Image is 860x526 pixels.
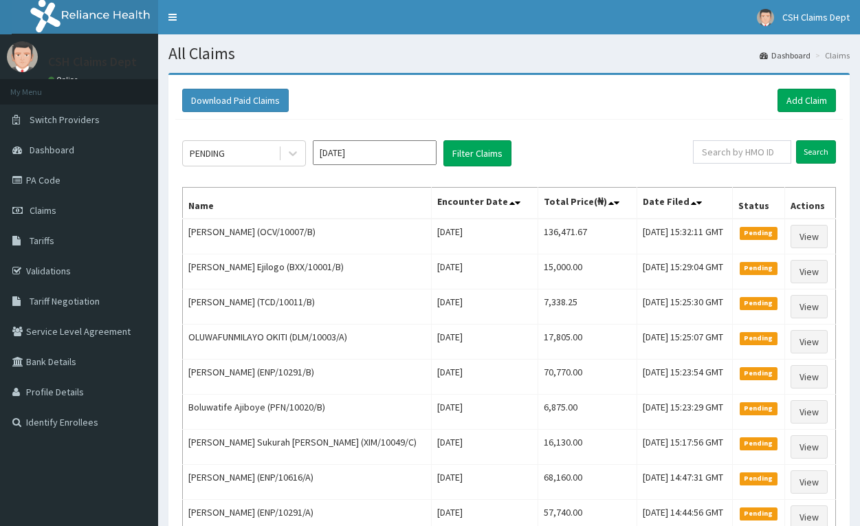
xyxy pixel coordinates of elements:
[30,204,56,217] span: Claims
[693,140,791,164] input: Search by HMO ID
[538,289,637,325] td: 7,338.25
[431,188,538,219] th: Encounter Date
[431,360,538,395] td: [DATE]
[183,254,432,289] td: [PERSON_NAME] Ejilogo (BXX/10001/B)
[740,507,778,520] span: Pending
[7,41,38,72] img: User Image
[183,188,432,219] th: Name
[538,325,637,360] td: 17,805.00
[782,11,850,23] span: CSH Claims Dept
[791,365,828,388] a: View
[760,50,811,61] a: Dashboard
[812,50,850,61] li: Claims
[443,140,511,166] button: Filter Claims
[30,113,100,126] span: Switch Providers
[637,325,733,360] td: [DATE] 15:25:07 GMT
[30,144,74,156] span: Dashboard
[431,219,538,254] td: [DATE]
[637,395,733,430] td: [DATE] 15:23:29 GMT
[431,430,538,465] td: [DATE]
[182,89,289,112] button: Download Paid Claims
[740,437,778,450] span: Pending
[538,395,637,430] td: 6,875.00
[30,295,100,307] span: Tariff Negotiation
[791,400,828,424] a: View
[785,188,836,219] th: Actions
[791,295,828,318] a: View
[740,227,778,239] span: Pending
[538,188,637,219] th: Total Price(₦)
[190,146,225,160] div: PENDING
[183,219,432,254] td: [PERSON_NAME] (OCV/10007/B)
[431,289,538,325] td: [DATE]
[313,140,437,165] input: Select Month and Year
[637,219,733,254] td: [DATE] 15:32:11 GMT
[431,465,538,500] td: [DATE]
[538,219,637,254] td: 136,471.67
[48,75,81,85] a: Online
[183,325,432,360] td: OLUWAFUNMILAYO OKITI (DLM/10003/A)
[740,262,778,274] span: Pending
[740,402,778,415] span: Pending
[791,260,828,283] a: View
[183,430,432,465] td: [PERSON_NAME] Sukurah [PERSON_NAME] (XIM/10049/C)
[431,325,538,360] td: [DATE]
[48,56,137,68] p: CSH Claims Dept
[538,254,637,289] td: 15,000.00
[791,470,828,494] a: View
[183,360,432,395] td: [PERSON_NAME] (ENP/10291/B)
[796,140,836,164] input: Search
[183,395,432,430] td: Boluwatife Ajiboye (PFN/10020/B)
[791,225,828,248] a: View
[778,89,836,112] a: Add Claim
[740,332,778,344] span: Pending
[183,289,432,325] td: [PERSON_NAME] (TCD/10011/B)
[740,297,778,309] span: Pending
[168,45,850,63] h1: All Claims
[637,188,733,219] th: Date Filed
[791,330,828,353] a: View
[637,465,733,500] td: [DATE] 14:47:31 GMT
[538,360,637,395] td: 70,770.00
[637,360,733,395] td: [DATE] 15:23:54 GMT
[757,9,774,26] img: User Image
[183,465,432,500] td: [PERSON_NAME] (ENP/10616/A)
[538,465,637,500] td: 68,160.00
[740,472,778,485] span: Pending
[431,254,538,289] td: [DATE]
[740,367,778,380] span: Pending
[637,430,733,465] td: [DATE] 15:17:56 GMT
[431,395,538,430] td: [DATE]
[538,430,637,465] td: 16,130.00
[30,234,54,247] span: Tariffs
[637,289,733,325] td: [DATE] 15:25:30 GMT
[791,435,828,459] a: View
[733,188,785,219] th: Status
[637,254,733,289] td: [DATE] 15:29:04 GMT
